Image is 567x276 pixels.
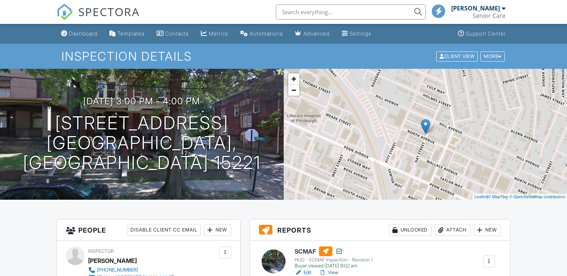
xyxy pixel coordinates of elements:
[237,27,286,41] a: Automations (Basic)
[106,27,148,41] a: Templates
[295,257,373,263] div: HUD - SCMAF Inspection - Revision 1
[61,50,506,63] h1: Inspection Details
[57,10,140,26] a: SPECTORA
[473,194,567,200] div: |
[295,246,373,256] h6: SCMAF
[509,194,565,199] a: © OpenStreetMap contributors
[466,30,506,37] div: Support Center
[12,113,272,172] h1: [STREET_ADDRESS] [GEOGRAPHIC_DATA], [GEOGRAPHIC_DATA] 15221
[451,4,500,12] div: [PERSON_NAME]
[389,224,432,236] div: Unlocked
[69,30,97,37] div: Dashboard
[339,27,374,41] a: Settings
[276,4,426,19] input: Search everything...
[474,194,487,199] a: Leaflet
[165,30,189,37] div: Contacts
[488,194,508,199] a: © MapTiler
[78,4,140,19] span: SPECTORA
[435,224,471,236] div: Attach
[288,85,299,96] a: Zoom out
[250,30,283,37] div: Automations
[88,266,174,274] a: [PHONE_NUMBER]
[97,267,138,273] div: [PHONE_NUMBER]
[474,224,501,236] div: New
[473,12,506,19] div: Senior Care
[88,255,137,266] div: [PERSON_NAME]
[436,51,478,61] div: Client View
[83,96,200,106] h3: [DATE] 3:00 pm - 4:00 pm
[288,73,299,85] a: Zoom in
[204,224,231,236] div: New
[435,53,480,59] a: Client View
[117,30,145,37] div: Templates
[209,30,228,37] div: Metrics
[88,248,114,254] span: Inspector
[250,220,510,241] h3: Reports
[295,263,373,269] div: Buyer viewed [DATE] 9:02 am
[480,51,505,61] div: More
[58,27,100,41] a: Dashboard
[304,30,330,37] div: Advanced
[57,220,240,241] h3: People
[295,246,373,269] a: SCMAF HUD - SCMAF Inspection - Revision 1 Buyer viewed [DATE] 9:02 am
[455,27,509,41] a: Support Center
[57,4,73,20] img: The Best Home Inspection Software - Spectora
[154,27,192,41] a: Contacts
[198,27,231,41] a: Metrics
[350,30,371,37] div: Settings
[127,224,201,236] div: Disable Client CC Email
[292,27,333,41] a: Advanced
